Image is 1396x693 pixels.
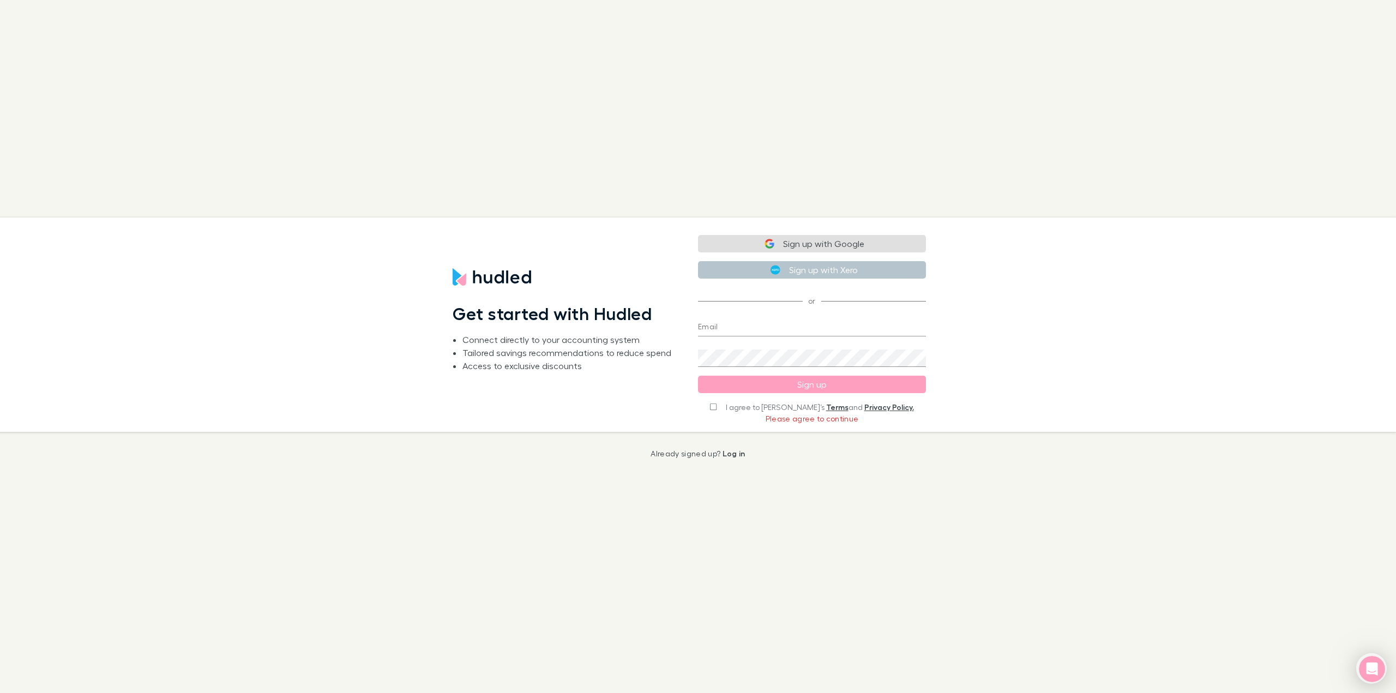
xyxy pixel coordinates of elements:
[826,402,849,412] a: Terms
[766,414,859,423] p: Please agree to continue
[462,359,671,372] li: Access to exclusive discounts
[462,333,671,346] li: Connect directly to your accounting system
[771,265,780,275] img: Xero's logo
[723,449,745,458] a: Log in
[765,239,774,249] img: Google logo
[698,376,926,393] button: Sign up
[651,449,745,458] p: Already signed up?
[1356,653,1387,684] iframe: Intercom live chat discovery launcher
[864,402,914,412] a: Privacy Policy.
[453,268,531,286] img: Hudled's Logo
[698,235,926,252] button: Sign up with Google
[1359,656,1385,682] iframe: Intercom live chat
[453,303,652,324] h1: Get started with Hudled
[726,402,914,413] span: I agree to [PERSON_NAME]’s and
[698,300,926,301] span: or
[462,346,671,359] li: Tailored savings recommendations to reduce spend
[698,261,926,279] button: Sign up with Xero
